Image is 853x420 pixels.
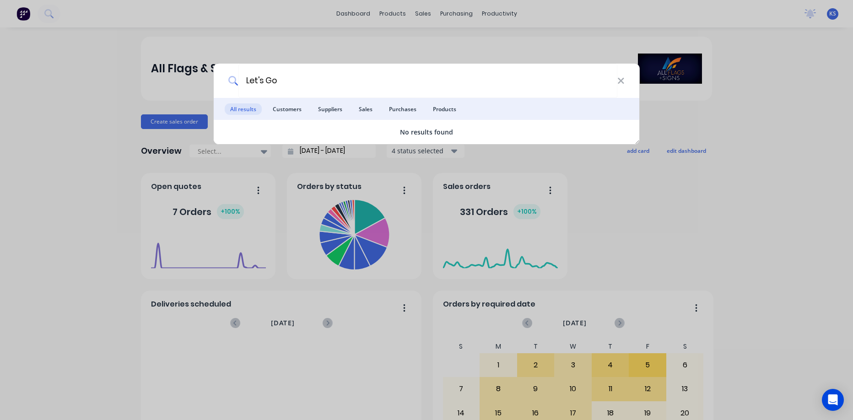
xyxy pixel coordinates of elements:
span: Purchases [383,103,422,115]
span: Sales [353,103,378,115]
span: Suppliers [313,103,348,115]
span: All results [225,103,262,115]
div: No results found [214,127,639,137]
span: Products [427,103,462,115]
input: Start typing a customer or supplier name to create a new order... [238,64,617,98]
div: Open Intercom Messenger [822,389,844,411]
span: Customers [267,103,307,115]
